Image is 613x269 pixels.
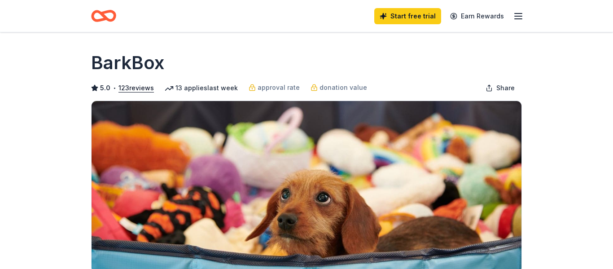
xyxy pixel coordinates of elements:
span: donation value [320,82,367,93]
span: approval rate [258,82,300,93]
a: Earn Rewards [445,8,509,24]
div: 13 applies last week [165,83,238,93]
span: Share [496,83,515,93]
a: Home [91,5,116,26]
button: 123reviews [118,83,154,93]
a: Start free trial [374,8,441,24]
a: donation value [311,82,367,93]
span: 5.0 [100,83,110,93]
button: Share [478,79,522,97]
a: approval rate [249,82,300,93]
span: • [113,84,116,92]
h1: BarkBox [91,50,164,75]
